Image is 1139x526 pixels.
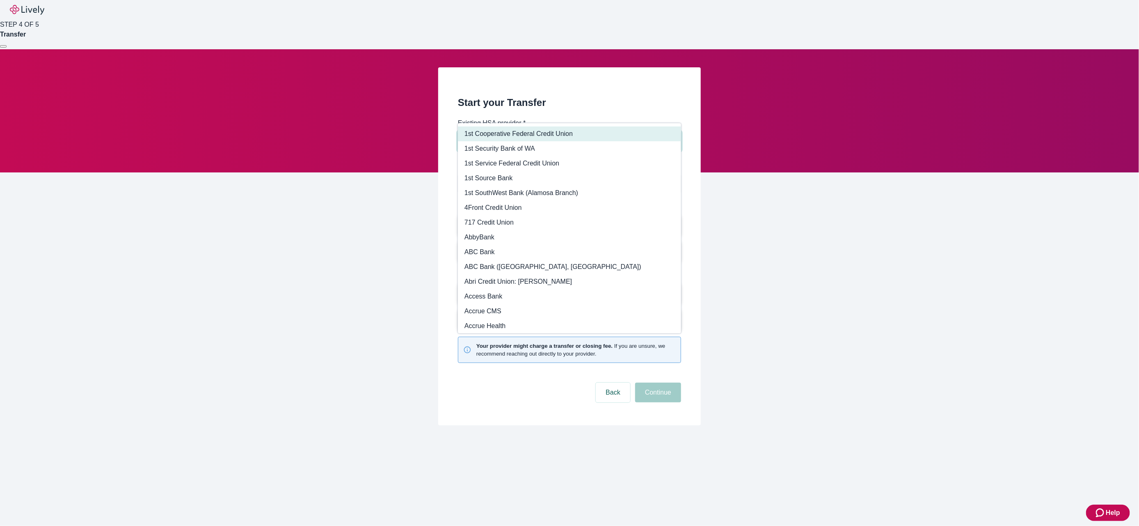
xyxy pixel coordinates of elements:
svg: Zendesk support icon [1096,508,1106,518]
span: Help [1106,508,1120,518]
li: AbbyBank [458,230,681,245]
small: If you are unsure, we recommend reaching out directly to your provider. [476,342,676,358]
li: ABC Bank [458,245,681,260]
button: Back [596,383,630,402]
li: Abri Credit Union: [PERSON_NAME] [458,274,681,289]
li: Access Bank [458,289,681,304]
li: 4Front Credit Union [458,200,681,215]
li: 1st SouthWest Bank (Alamosa Branch) [458,186,681,200]
li: Achieva Credit Union [458,333,681,348]
button: Zendesk support iconHelp [1086,505,1130,521]
li: 1st Service Federal Credit Union [458,156,681,171]
li: 1st Cooperative Federal Credit Union [458,126,681,141]
li: 1st Source Bank [458,171,681,186]
label: Existing HSA provider * [458,118,526,128]
li: Accrue Health [458,319,681,333]
h2: Start your Transfer [458,95,681,110]
li: ABC Bank ([GEOGRAPHIC_DATA], [GEOGRAPHIC_DATA]) [458,260,681,274]
strong: Your provider might charge a transfer or closing fee. [476,343,613,349]
li: 717 Credit Union [458,215,681,230]
img: Lively [10,5,44,15]
li: Accrue CMS [458,304,681,319]
li: 1st Security Bank of WA [458,141,681,156]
